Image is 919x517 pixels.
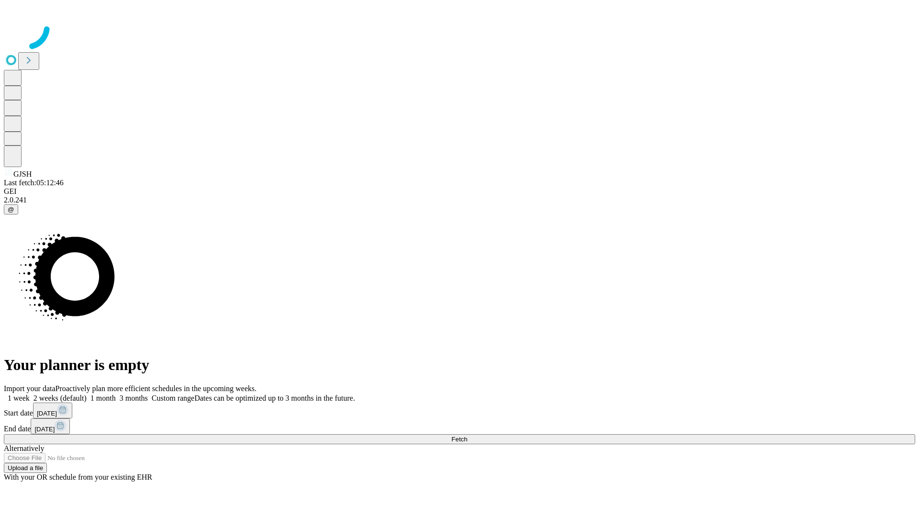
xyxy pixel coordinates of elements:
[4,403,915,418] div: Start date
[4,418,915,434] div: End date
[37,410,57,417] span: [DATE]
[4,204,18,214] button: @
[8,206,14,213] span: @
[31,418,70,434] button: [DATE]
[13,170,32,178] span: GJSH
[4,356,915,374] h1: Your planner is empty
[4,444,44,452] span: Alternatively
[4,187,915,196] div: GEI
[4,434,915,444] button: Fetch
[152,394,194,402] span: Custom range
[56,384,257,393] span: Proactively plan more efficient schedules in the upcoming weeks.
[4,384,56,393] span: Import your data
[4,196,915,204] div: 2.0.241
[90,394,116,402] span: 1 month
[33,403,72,418] button: [DATE]
[34,394,87,402] span: 2 weeks (default)
[4,463,47,473] button: Upload a file
[4,473,152,481] span: With your OR schedule from your existing EHR
[451,436,467,443] span: Fetch
[194,394,355,402] span: Dates can be optimized up to 3 months in the future.
[4,179,64,187] span: Last fetch: 05:12:46
[8,394,30,402] span: 1 week
[34,426,55,433] span: [DATE]
[120,394,148,402] span: 3 months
